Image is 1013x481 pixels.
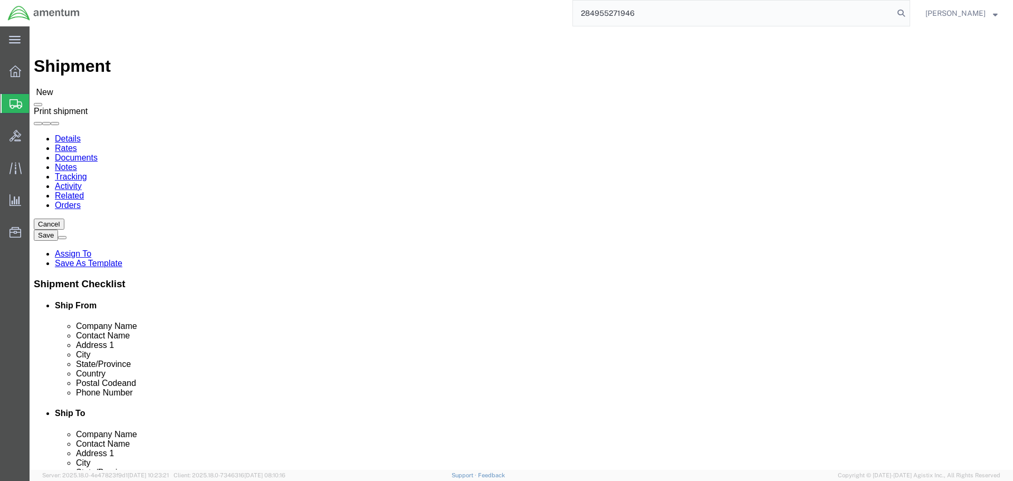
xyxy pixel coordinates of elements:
span: [DATE] 10:23:21 [128,472,169,478]
a: Support [452,472,478,478]
span: Client: 2025.18.0-7346316 [174,472,285,478]
span: Copyright © [DATE]-[DATE] Agistix Inc., All Rights Reserved [838,471,1000,480]
button: [PERSON_NAME] [925,7,998,20]
span: Nick Riddle [925,7,986,19]
iframe: FS Legacy Container [30,26,1013,470]
img: logo [7,5,80,21]
span: [DATE] 08:10:16 [244,472,285,478]
a: Feedback [478,472,505,478]
input: Search for shipment number, reference number [573,1,894,26]
span: Server: 2025.18.0-4e47823f9d1 [42,472,169,478]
